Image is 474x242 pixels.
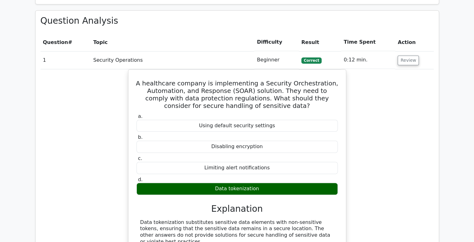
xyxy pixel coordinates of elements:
span: c. [138,155,142,161]
th: Result [299,33,341,51]
span: Question [43,39,68,45]
span: Correct [301,57,322,64]
button: Review [398,56,419,65]
span: a. [138,113,143,119]
th: Time Spent [341,33,395,51]
h5: A healthcare company is implementing a Security Orchestration, Automation, and Response (SOAR) so... [136,80,338,109]
th: Topic [91,33,254,51]
td: Security Operations [91,51,254,69]
div: Disabling encryption [136,141,338,153]
div: Limiting alert notifications [136,162,338,174]
td: 1 [41,51,91,69]
h3: Question Analysis [41,16,434,26]
th: Action [395,33,433,51]
div: Data tokenization [136,183,338,195]
span: d. [138,177,143,182]
th: Difficulty [254,33,299,51]
h3: Explanation [140,204,334,214]
div: Using default security settings [136,120,338,132]
td: 0:12 min. [341,51,395,69]
span: b. [138,134,143,140]
th: # [41,33,91,51]
td: Beginner [254,51,299,69]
